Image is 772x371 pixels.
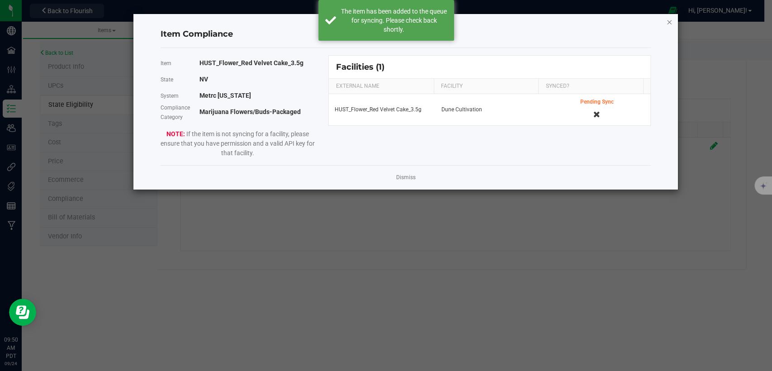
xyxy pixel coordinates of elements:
[199,76,208,83] b: NV
[334,105,431,114] div: HUST_Flower_Red Velvet Cake_3.5g
[580,99,613,105] span: Pending Sync
[434,79,538,94] th: FACILITY
[199,59,303,67] b: HUST_Flower_Red Velvet Cake_3.5g
[199,92,251,99] b: Metrc [US_STATE]
[336,62,391,72] div: Facilities (1)
[199,108,301,115] b: Marijuana Flowers/Buds-Packaged
[396,174,415,181] a: Dismiss
[587,106,606,122] app-cancel-button: Delete Mapping Record
[161,120,315,158] span: If the item is not syncing for a facility, please ensure that you have permission and a valid API...
[161,76,173,83] span: State
[9,299,36,326] iframe: Resource center
[666,16,673,27] button: Close modal
[161,93,179,99] span: System
[329,79,433,94] th: EXTERNAL NAME
[341,7,447,34] div: The item has been added to the queue for syncing. Please check back shortly.
[538,79,643,94] th: SYNCED?
[441,105,538,114] div: Dune Cultivation
[161,105,190,120] span: Compliance Category
[161,60,171,67] span: Item
[161,29,650,40] h4: Item Compliance
[587,106,606,122] button: Cancel button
